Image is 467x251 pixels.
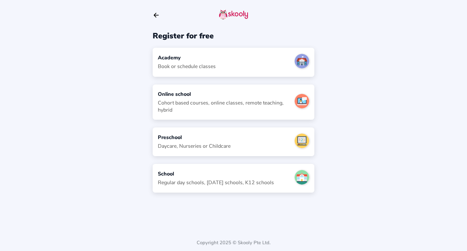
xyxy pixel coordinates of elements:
div: Preschool [158,134,231,141]
div: Book or schedule classes [158,63,216,70]
div: Daycare, Nurseries or Childcare [158,143,231,150]
div: Online school [158,91,289,98]
div: Regular day schools, [DATE] schools, K12 schools [158,179,274,186]
div: School [158,170,274,177]
img: skooly-logo.png [219,9,248,20]
div: Register for free [153,31,314,41]
button: arrow back outline [153,12,160,19]
div: Academy [158,54,216,61]
div: Cohort based courses, online classes, remote teaching, hybrid [158,99,289,114]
